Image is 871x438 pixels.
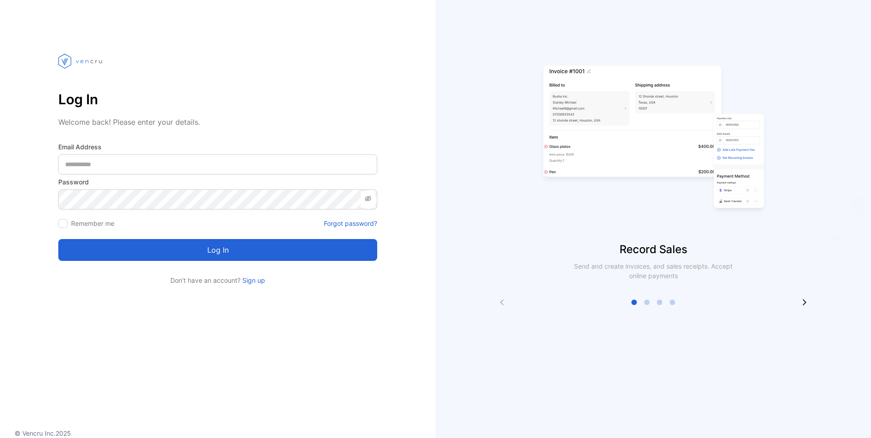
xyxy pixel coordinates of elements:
[324,219,377,228] a: Forgot password?
[58,88,377,110] p: Log In
[58,142,377,152] label: Email Address
[58,275,377,285] p: Don't have an account?
[58,117,377,127] p: Welcome back! Please enter your details.
[71,219,114,227] label: Remember me
[241,276,265,284] a: Sign up
[58,177,377,187] label: Password
[58,36,104,86] img: vencru logo
[435,241,871,258] p: Record Sales
[58,239,377,261] button: Log in
[539,36,767,241] img: slider image
[566,261,741,280] p: Send and create invoices, and sales receipts. Accept online payments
